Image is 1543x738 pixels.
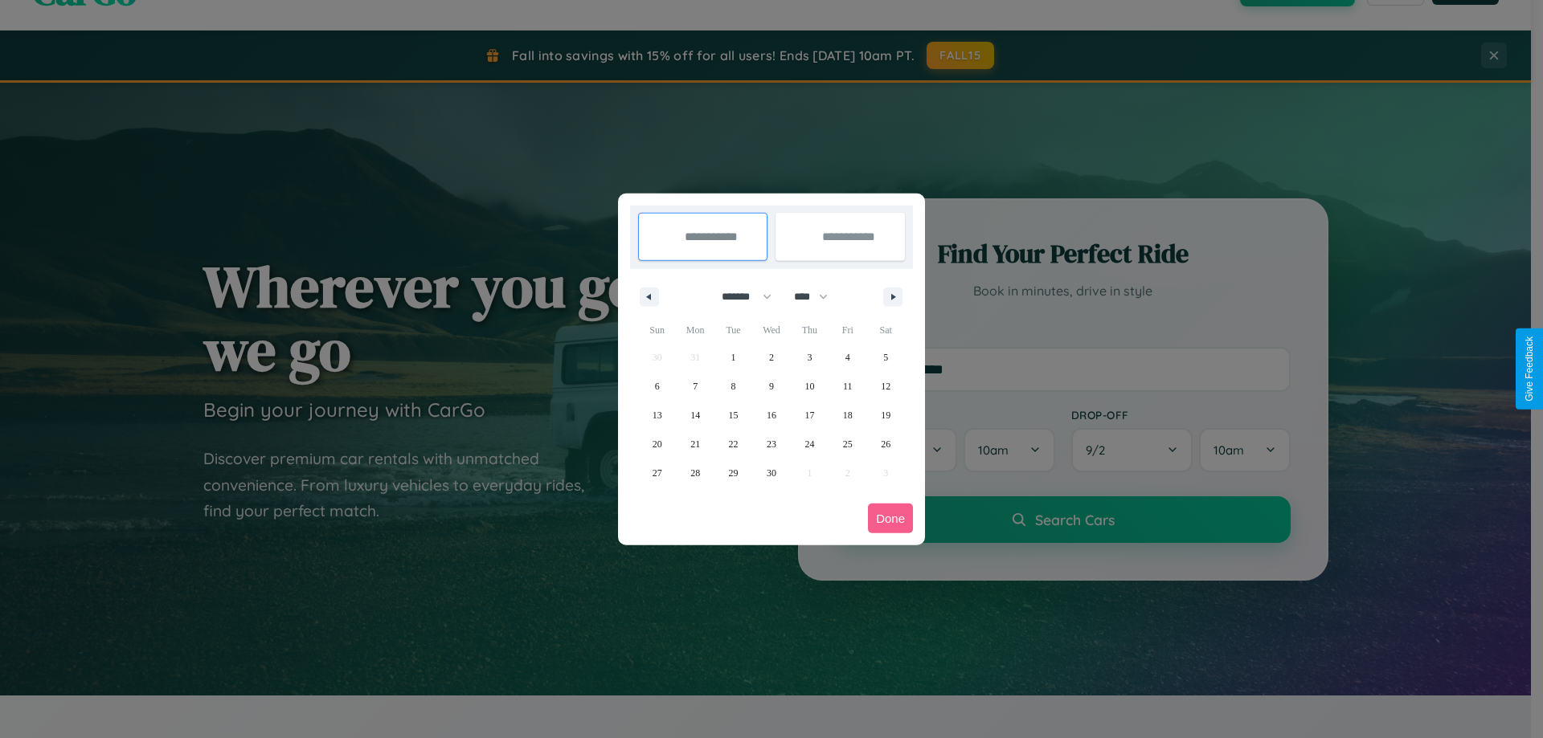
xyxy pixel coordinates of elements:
[804,401,814,430] span: 17
[653,459,662,487] span: 27
[653,401,662,430] span: 13
[638,459,676,487] button: 27
[752,430,790,459] button: 23
[804,430,814,459] span: 24
[829,401,866,430] button: 18
[767,459,776,487] span: 30
[638,372,676,401] button: 6
[731,343,736,372] span: 1
[690,430,700,459] span: 21
[752,317,790,343] span: Wed
[868,504,913,533] button: Done
[769,372,774,401] span: 9
[690,401,700,430] span: 14
[714,401,752,430] button: 15
[638,430,676,459] button: 20
[767,401,776,430] span: 16
[829,430,866,459] button: 25
[804,372,814,401] span: 10
[752,343,790,372] button: 2
[881,430,890,459] span: 26
[729,401,739,430] span: 15
[767,430,776,459] span: 23
[638,401,676,430] button: 13
[676,317,714,343] span: Mon
[843,372,853,401] span: 11
[655,372,660,401] span: 6
[638,317,676,343] span: Sun
[843,430,853,459] span: 25
[791,317,829,343] span: Thu
[1524,336,1535,402] div: Give Feedback
[752,372,790,401] button: 9
[867,372,905,401] button: 12
[867,343,905,372] button: 5
[769,343,774,372] span: 2
[693,372,698,401] span: 7
[676,401,714,430] button: 14
[881,401,890,430] span: 19
[807,343,812,372] span: 3
[867,430,905,459] button: 26
[714,372,752,401] button: 8
[729,459,739,487] span: 29
[867,401,905,430] button: 19
[829,343,866,372] button: 4
[881,372,890,401] span: 12
[791,430,829,459] button: 24
[829,317,866,343] span: Fri
[714,343,752,372] button: 1
[731,372,736,401] span: 8
[791,401,829,430] button: 17
[690,459,700,487] span: 28
[676,372,714,401] button: 7
[752,459,790,487] button: 30
[791,343,829,372] button: 3
[883,343,888,372] span: 5
[791,372,829,401] button: 10
[843,401,853,430] span: 18
[653,430,662,459] span: 20
[845,343,850,372] span: 4
[867,317,905,343] span: Sat
[714,317,752,343] span: Tue
[729,430,739,459] span: 22
[752,401,790,430] button: 16
[676,459,714,487] button: 28
[714,459,752,487] button: 29
[676,430,714,459] button: 21
[714,430,752,459] button: 22
[829,372,866,401] button: 11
